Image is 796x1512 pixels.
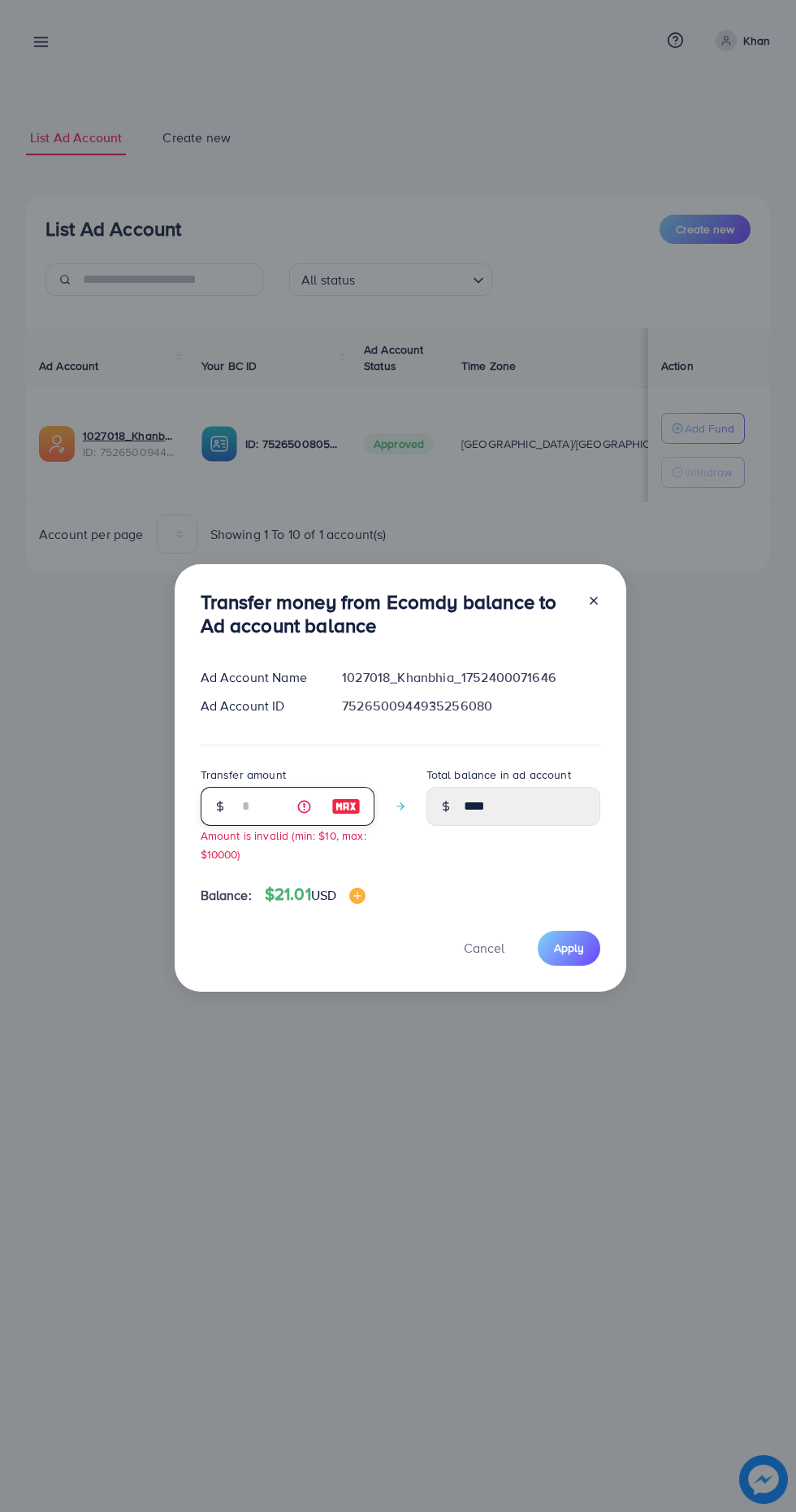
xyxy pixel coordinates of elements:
[188,697,330,715] div: Ad Account ID
[538,931,600,966] button: Apply
[265,884,366,905] h4: $21.01
[201,828,366,862] small: Amount is invalid (min: $10, max: $10000)
[329,697,612,715] div: 7526500944935256080
[329,668,612,687] div: 1027018_Khanbhia_1752400071646
[331,797,361,816] img: image
[201,767,286,783] label: Transfer amount
[554,940,584,956] span: Apply
[201,590,574,637] h3: Transfer money from Ecomdy balance to Ad account balance
[464,939,504,957] span: Cancel
[426,767,571,783] label: Total balance in ad account
[201,886,252,905] span: Balance:
[443,931,525,966] button: Cancel
[311,886,336,904] span: USD
[349,888,366,904] img: image
[188,668,330,687] div: Ad Account Name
